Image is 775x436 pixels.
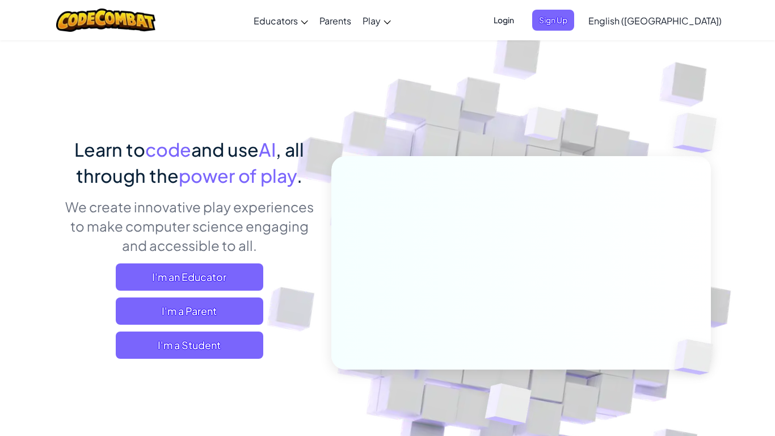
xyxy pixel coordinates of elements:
a: Educators [248,5,314,36]
a: I'm an Educator [116,263,263,291]
a: Play [357,5,397,36]
span: code [145,138,191,161]
span: . [297,164,302,187]
img: Overlap cubes [655,316,740,399]
span: Learn to [74,138,145,161]
span: Educators [254,15,298,27]
a: Parents [314,5,357,36]
img: Overlap cubes [650,85,748,181]
a: English ([GEOGRAPHIC_DATA]) [583,5,727,36]
button: I'm a Student [116,332,263,359]
button: Login [487,10,521,31]
p: We create innovative play experiences to make computer science engaging and accessible to all. [64,197,314,255]
span: and use [191,138,259,161]
span: AI [259,138,276,161]
span: English ([GEOGRAPHIC_DATA]) [588,15,722,27]
a: I'm a Parent [116,297,263,325]
img: Overlap cubes [503,85,585,169]
span: Play [363,15,381,27]
img: CodeCombat logo [56,9,155,32]
span: power of play [179,164,297,187]
button: Sign Up [532,10,574,31]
